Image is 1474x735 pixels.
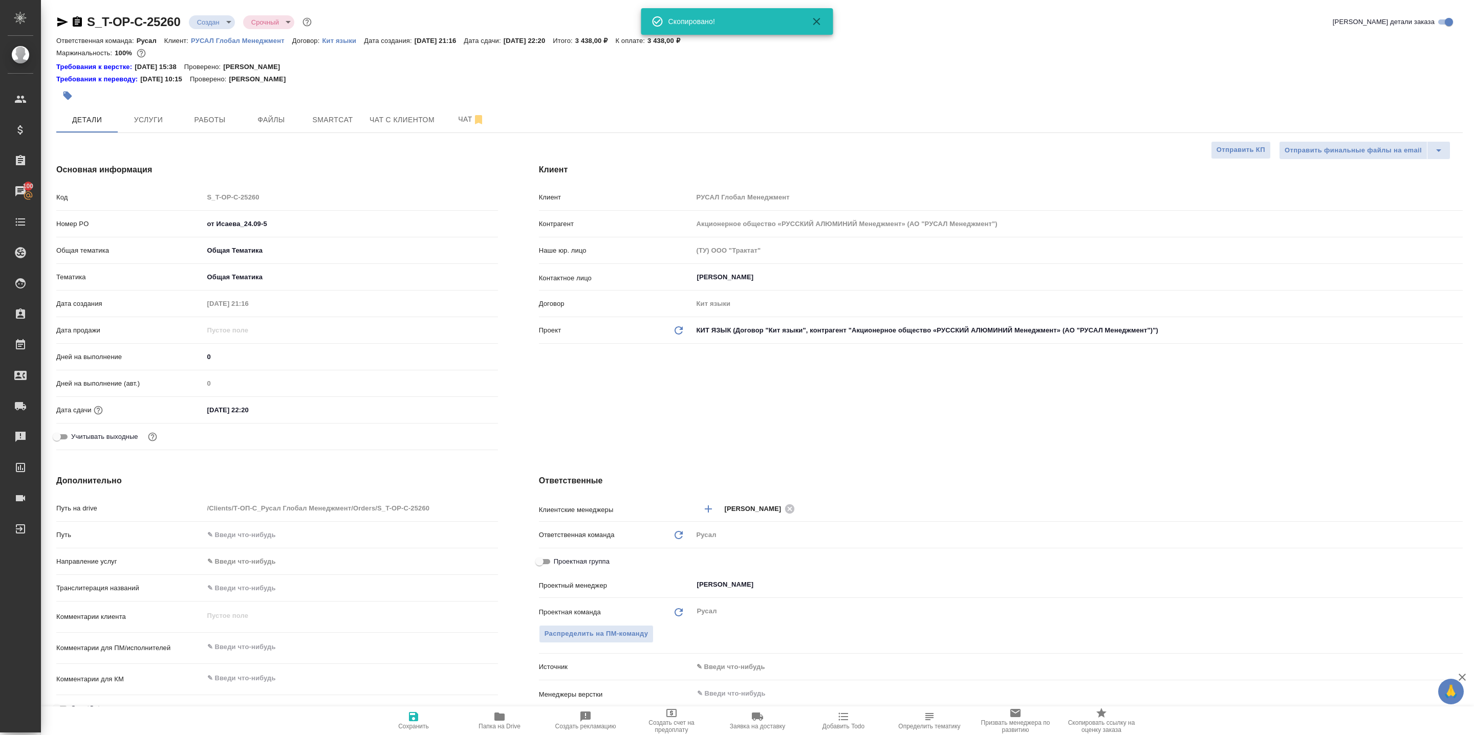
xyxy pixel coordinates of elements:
h4: Клиент [539,164,1463,176]
p: Итого: [553,37,575,44]
span: Добавить Todo [822,723,864,730]
div: Создан [189,15,235,29]
p: Направление услуг [56,556,204,567]
button: Распределить на ПМ-команду [539,625,654,643]
svg: Отписаться [472,114,485,126]
button: Призвать менеджера по развитию [972,706,1058,735]
span: Услуги [124,114,173,126]
button: Создать счет на предоплату [628,706,714,735]
input: ✎ Введи что-нибудь [204,527,498,542]
span: Распределить на ПМ-команду [545,628,648,640]
a: Требования к верстке: [56,62,135,72]
span: [PERSON_NAME] детали заказа [1333,17,1435,27]
span: Чат с клиентом [370,114,435,126]
a: Кит языки [322,36,364,44]
span: Отправить КП [1217,144,1265,156]
button: Open [1457,276,1459,278]
button: Open [1457,508,1459,510]
span: Скопировать ссылку на оценку заказа [1065,719,1138,733]
button: Заявка на доставку [714,706,800,735]
span: 🙏 [1442,681,1460,702]
p: [PERSON_NAME] [223,62,288,72]
p: Русал [137,37,164,44]
p: Проверено: [184,62,224,72]
span: В заказе уже есть ответственный ПМ или ПМ группа [539,625,654,643]
h4: Дополнительно [56,475,498,487]
div: Общая Тематика [204,242,498,259]
p: 100% [115,49,135,57]
p: Дата продажи [56,325,204,336]
p: Дата сдачи [56,405,92,415]
a: Требования к переводу: [56,74,140,84]
p: Проект [539,325,561,336]
input: Пустое поле [204,190,498,205]
button: Папка на Drive [457,706,543,735]
button: Скопировать ссылку на оценку заказа [1058,706,1144,735]
span: Проектная группа [554,556,610,567]
p: [PERSON_NAME] [229,74,293,84]
p: Комментарии клиента [56,612,204,622]
input: ✎ Введи что-нибудь [204,349,498,364]
div: ✎ Введи что-нибудь [697,662,1450,672]
p: Проверено: [190,74,229,84]
span: Папка на Drive [479,723,521,730]
button: Выбери, если сб и вс нужно считать рабочими днями для выполнения заказа. [146,430,159,443]
span: Детали [62,114,112,126]
span: Определить тематику [898,723,960,730]
p: 3 438,00 ₽ [575,37,616,44]
button: Срочный [248,18,282,27]
span: Отправить финальные файлы на email [1285,145,1422,157]
button: Добавить менеджера [696,497,721,521]
p: 3 438,00 ₽ [647,37,688,44]
input: Пустое поле [204,296,293,311]
input: ✎ Введи что-нибудь [696,687,1425,700]
p: Тематика [56,272,204,282]
div: Нажми, чтобы открыть папку с инструкцией [56,62,135,72]
p: Путь на drive [56,503,204,514]
p: Транслитерация названий [56,583,204,593]
p: Проектный менеджер [539,581,693,591]
button: Отправить КП [1211,141,1271,159]
a: 100 [3,179,38,204]
span: Smartcat [308,114,357,126]
div: Нажми, чтобы открыть папку с инструкцией [56,74,140,84]
div: Общая Тематика [204,269,498,286]
div: Создан [243,15,294,29]
span: SmartCat в заказе не используется [71,703,181,714]
input: Пустое поле [204,376,498,391]
span: 100 [17,181,40,191]
button: Создан [194,18,223,27]
p: Договор [539,299,693,309]
span: Файлы [247,114,296,126]
div: [PERSON_NAME] [725,502,798,515]
p: Договор: [292,37,322,44]
p: Комментарии для КМ [56,674,204,684]
span: Создать счет на предоплату [635,719,708,733]
p: Маржинальность: [56,49,115,57]
p: [DATE] 10:15 [140,74,190,84]
input: ✎ Введи что-нибудь [204,403,293,417]
button: Если добавить услуги и заполнить их объемом, то дата рассчитается автоматически [92,404,105,417]
span: Учитывать выходные [71,432,138,442]
p: Комментарии для ПМ/исполнителей [56,643,204,653]
input: ✎ Введи что-нибудь [204,581,498,595]
span: Работы [185,114,234,126]
input: Пустое поле [693,190,1463,205]
button: Добавить тэг [56,84,79,107]
p: Кит языки [322,37,364,44]
p: Контактное лицо [539,273,693,283]
p: Клиент [539,192,693,203]
p: Контрагент [539,219,693,229]
p: Ответственная команда: [56,37,137,44]
p: Общая тематика [56,246,204,256]
p: Дней на выполнение [56,352,204,362]
a: S_T-OP-C-25260 [87,15,181,29]
input: Пустое поле [204,501,498,516]
p: Источник [539,662,693,672]
input: ✎ Введи что-нибудь [204,216,498,231]
p: РУСАЛ Глобал Менеджмент [191,37,292,44]
p: К оплате: [615,37,647,44]
p: Менеджеры верстки [539,689,693,700]
div: Скопировано! [668,16,796,27]
h4: Ответственные [539,475,1463,487]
